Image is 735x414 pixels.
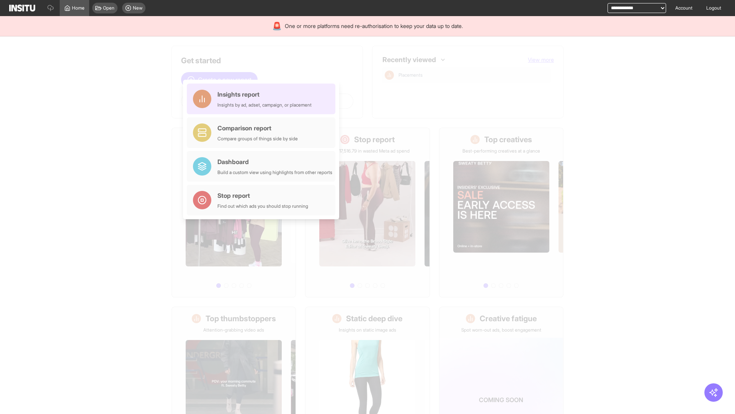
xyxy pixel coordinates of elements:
[217,157,332,166] div: Dashboard
[217,123,298,133] div: Comparison report
[217,191,308,200] div: Stop report
[217,102,312,108] div: Insights by ad, adset, campaign, or placement
[9,5,35,11] img: Logo
[217,136,298,142] div: Compare groups of things side by side
[217,169,332,176] div: Build a custom view using highlights from other reports
[133,5,142,11] span: New
[285,22,463,30] span: One or more platforms need re-authorisation to keep your data up to date.
[72,5,85,11] span: Home
[217,90,312,99] div: Insights report
[103,5,114,11] span: Open
[217,203,308,209] div: Find out which ads you should stop running
[272,21,282,31] div: 🚨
